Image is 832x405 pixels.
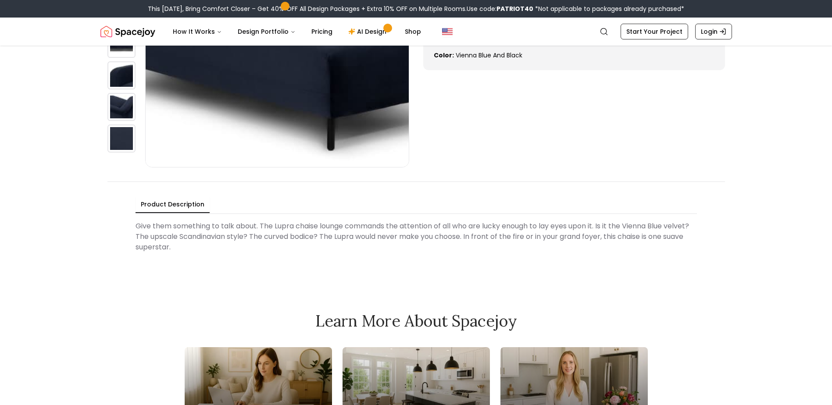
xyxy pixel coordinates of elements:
nav: Global [100,18,732,46]
h2: Learn More About Spacejoy [185,312,648,330]
img: https://storage.googleapis.com/spacejoy-main/assets/5ff6d22b1fb9b30036fd1a6e/product_6_c48nd464ngnh [107,93,136,121]
div: This [DATE], Bring Comfort Closer – Get 40% OFF All Design Packages + Extra 10% OFF on Multiple R... [148,4,684,13]
button: How It Works [166,23,229,40]
a: Pricing [304,23,339,40]
span: *Not applicable to packages already purchased* [533,4,684,13]
button: Design Portfolio [231,23,303,40]
div: Give them something to talk about. The Lupra chaise lounge commands the attention of all who are ... [136,217,697,256]
button: Product Description [136,196,210,213]
img: https://storage.googleapis.com/spacejoy-main/assets/5ff6d22b1fb9b30036fd1a6e/product_7_j4hhfggp205 [107,124,136,153]
span: vienna blue and black [456,51,522,60]
span: Use code: [467,4,533,13]
a: Shop [398,23,428,40]
a: AI Design [341,23,396,40]
nav: Main [166,23,428,40]
b: PATRIOT40 [496,4,533,13]
img: https://storage.googleapis.com/spacejoy-main/assets/5ff6d22b1fb9b30036fd1a6e/product_5_5lbiakncjnjb [107,61,136,89]
a: Login [695,24,732,39]
img: United States [442,26,453,37]
img: Spacejoy Logo [100,23,155,40]
a: Start Your Project [621,24,688,39]
a: Spacejoy [100,23,155,40]
strong: Color: [434,51,454,60]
